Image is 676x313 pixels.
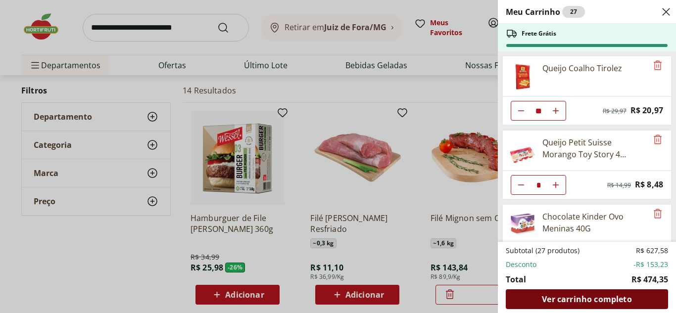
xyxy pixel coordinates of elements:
button: Aumentar Quantidade [546,101,566,121]
span: R$ 29,97 [603,107,627,115]
span: -R$ 153,23 [633,260,668,269]
span: R$ 14,99 [607,181,631,189]
button: Diminuir Quantidade [511,101,531,121]
span: R$ 627,58 [636,246,668,256]
span: R$ 474,35 [631,273,668,285]
input: Quantidade Atual [531,176,546,194]
div: Queijo Coalho Tirolez [542,62,622,74]
span: Total [506,273,526,285]
div: Chocolate Kinder Ovo Meninas 40G [542,211,647,234]
button: Aumentar Quantidade [546,175,566,195]
span: R$ 8,48 [635,178,663,191]
span: Ver carrinho completo [542,295,631,303]
span: Frete Grátis [522,30,556,38]
span: R$ 20,97 [630,104,663,117]
button: Remove [652,134,664,146]
div: Queijo Petit Suisse Morango Toy Story 4 Danoninho Bandeja 320G 8 Unidades [542,136,647,160]
img: Principal [509,62,536,90]
input: Quantidade Atual [531,101,546,120]
h2: Meu Carrinho [506,6,585,18]
span: Subtotal (27 produtos) [506,246,579,256]
button: Remove [652,208,664,220]
span: Desconto [506,260,536,269]
div: 27 [562,6,585,18]
img: Principal [509,136,536,164]
a: Ver carrinho completo [506,289,668,309]
button: Diminuir Quantidade [511,175,531,195]
button: Remove [652,60,664,72]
